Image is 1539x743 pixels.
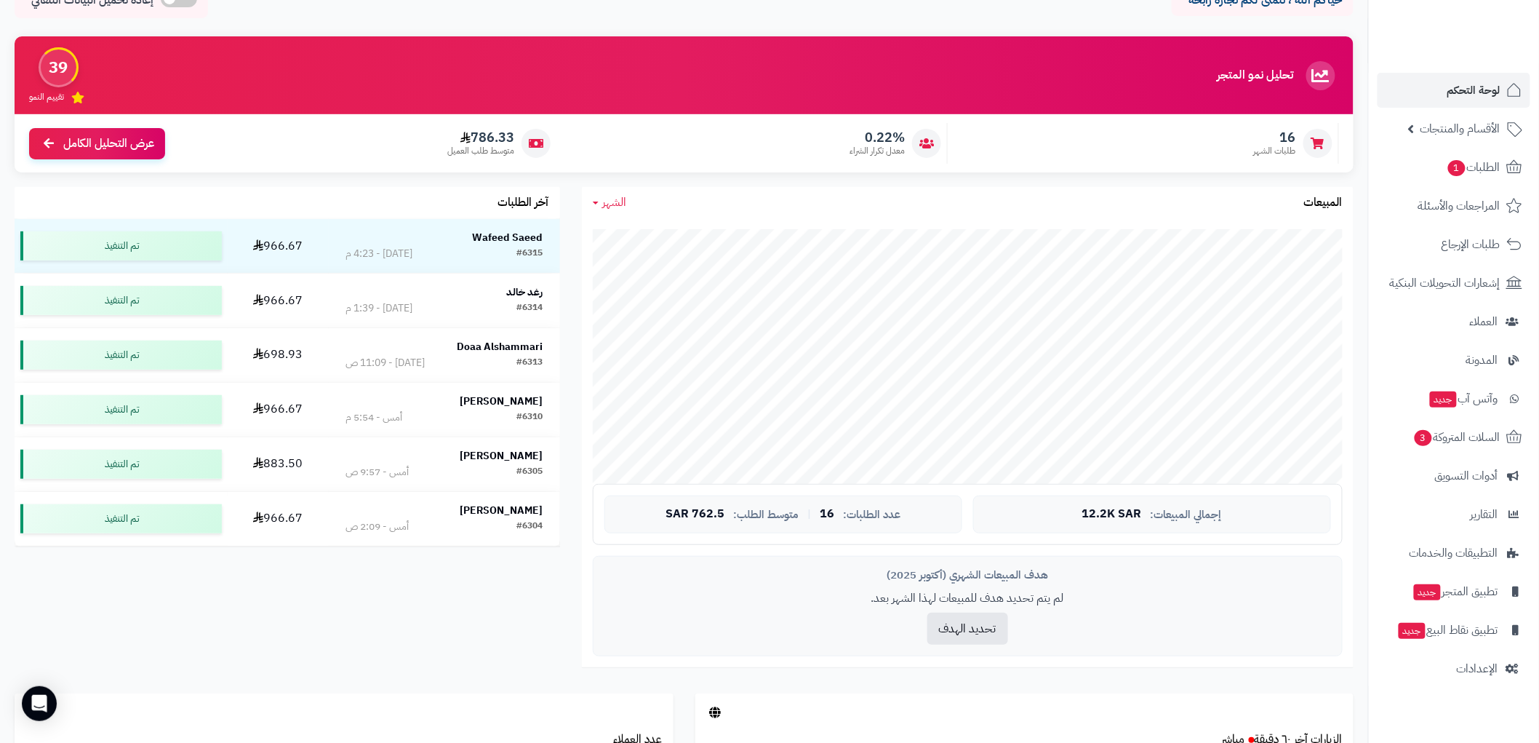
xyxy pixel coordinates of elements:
[1440,24,1525,55] img: logo-2.png
[517,410,543,425] div: #6310
[1254,145,1296,157] span: طلبات الشهر
[228,274,329,327] td: 966.67
[345,301,412,316] div: [DATE] - 1:39 م
[228,437,329,491] td: 883.50
[457,339,543,354] strong: Doaa Alshammari
[1414,584,1441,600] span: جديد
[1435,466,1498,486] span: أدوات التسويق
[20,504,222,533] div: تم التنفيذ
[1428,389,1498,409] span: وآتس آب
[447,130,514,146] span: 786.33
[228,328,329,382] td: 698.93
[1447,159,1466,177] span: 1
[1082,508,1142,521] span: 12.2K SAR
[507,285,543,300] strong: رغد خالد
[1378,73,1530,108] a: لوحة التحكم
[345,356,425,370] div: [DATE] - 11:09 ص
[498,196,549,210] h3: آخر الطلبات
[460,503,543,518] strong: [PERSON_NAME]
[1399,623,1426,639] span: جديد
[1471,504,1498,525] span: التقارير
[345,247,412,261] div: [DATE] - 4:23 م
[850,145,905,157] span: معدل تكرار الشراء
[1378,227,1530,262] a: طلبات الإرجاع
[1447,80,1500,100] span: لوحة التحكم
[228,492,329,546] td: 966.67
[29,128,165,159] a: عرض التحليل الكامل
[604,568,1331,583] div: هدف المبيعات الشهري (أكتوبر 2025)
[517,356,543,370] div: #6313
[20,395,222,424] div: تم التنفيذ
[1378,266,1530,301] a: إشعارات التحويلات البنكية
[517,520,543,534] div: #6304
[1378,381,1530,416] a: وآتس آبجديد
[1390,273,1500,293] span: إشعارات التحويلات البنكية
[1420,119,1500,139] span: الأقسام والمنتجات
[1414,429,1433,447] span: 3
[1470,311,1498,332] span: العملاء
[1218,69,1294,82] h3: تحليل نمو المتجر
[1442,234,1500,255] span: طلبات الإرجاع
[927,613,1008,645] button: تحديد الهدف
[665,508,724,521] span: 762.5 SAR
[63,135,154,152] span: عرض التحليل الكامل
[345,520,409,534] div: أمس - 2:09 ص
[1418,196,1500,216] span: المراجعات والأسئلة
[517,301,543,316] div: #6314
[1378,458,1530,493] a: أدوات التسويق
[1378,651,1530,686] a: الإعدادات
[1410,543,1498,563] span: التطبيقات والخدمات
[1378,613,1530,648] a: تطبيق نقاط البيعجديد
[1378,188,1530,223] a: المراجعات والأسئلة
[20,231,222,261] div: تم التنفيذ
[447,145,514,157] span: متوسط طلب العميل
[1304,196,1343,210] h3: المبيعات
[20,286,222,315] div: تم التنفيذ
[1254,130,1296,146] span: 16
[593,194,627,211] a: الشهر
[345,410,402,425] div: أمس - 5:54 م
[807,509,811,520] span: |
[733,509,799,521] span: متوسط الطلب:
[850,130,905,146] span: 0.22%
[1447,157,1500,178] span: الطلبات
[1378,497,1530,532] a: التقارير
[345,465,409,480] div: أمس - 9:57 ص
[1378,420,1530,455] a: السلات المتروكة3
[517,247,543,261] div: #6315
[1378,150,1530,185] a: الطلبات1
[460,448,543,464] strong: [PERSON_NAME]
[1378,574,1530,609] a: تطبيق المتجرجديد
[1378,536,1530,571] a: التطبيقات والخدمات
[228,383,329,437] td: 966.67
[1466,350,1498,370] span: المدونة
[228,219,329,273] td: 966.67
[843,509,900,521] span: عدد الطلبات:
[20,341,222,370] div: تم التنفيذ
[29,91,64,103] span: تقييم النمو
[1378,343,1530,378] a: المدونة
[22,686,57,721] div: Open Intercom Messenger
[1457,659,1498,679] span: الإعدادات
[1412,581,1498,602] span: تطبيق المتجر
[1378,304,1530,339] a: العملاء
[603,194,627,211] span: الشهر
[460,394,543,409] strong: [PERSON_NAME]
[517,465,543,480] div: #6305
[473,230,543,245] strong: Wafeed Saeed
[1397,620,1498,640] span: تطبيق نقاط البيع
[820,508,834,521] span: 16
[1413,427,1500,448] span: السلات المتروكة
[1151,509,1222,521] span: إجمالي المبيعات:
[20,450,222,479] div: تم التنفيذ
[1430,392,1457,408] span: جديد
[604,590,1331,607] p: لم يتم تحديد هدف للمبيعات لهذا الشهر بعد.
